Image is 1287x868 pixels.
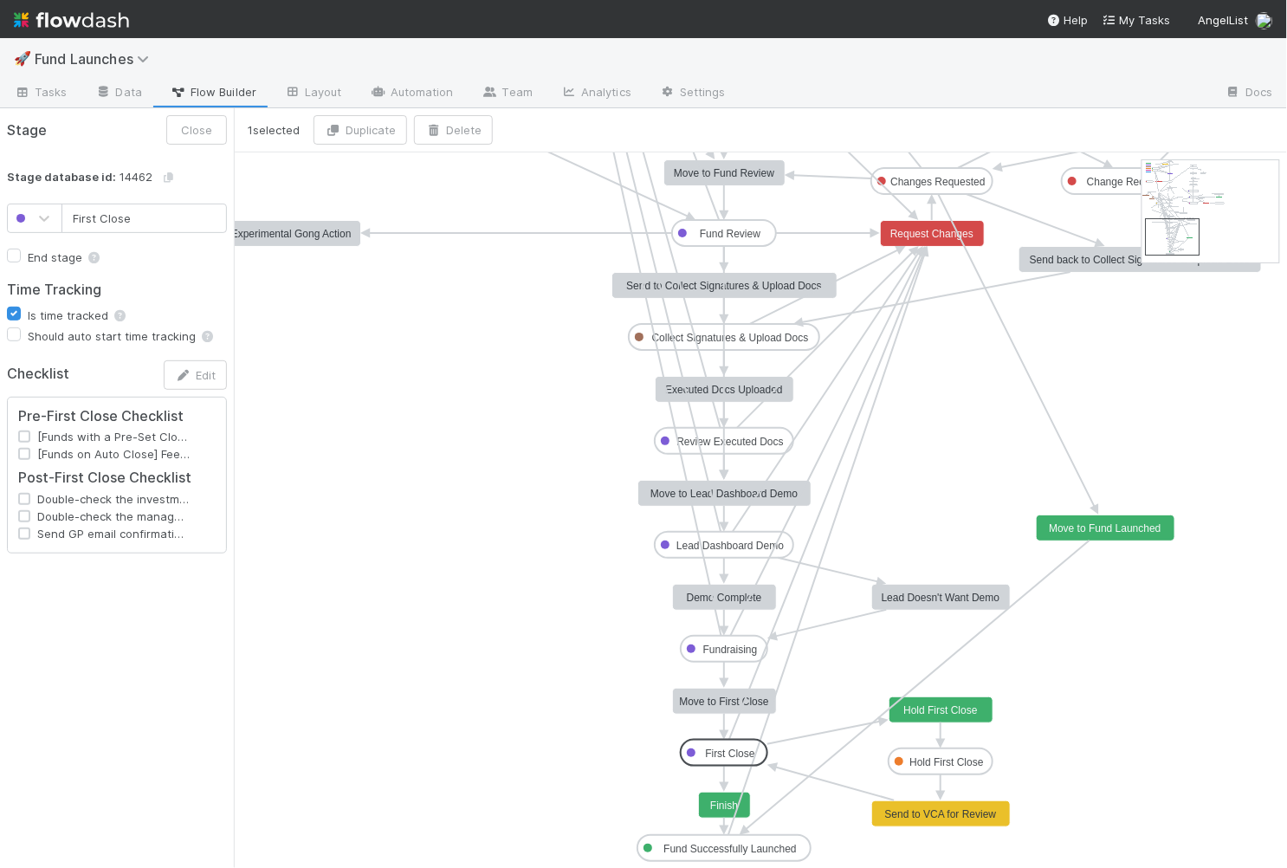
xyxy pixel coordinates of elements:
[248,121,300,139] span: 1 selected
[14,83,68,100] span: Tasks
[356,80,468,107] a: Automation
[687,592,762,604] text: Demo Complete
[700,228,760,240] text: Fund Review
[676,540,784,552] text: Lead Dashboard Demo
[650,488,798,500] text: Move to Lead Dashboard Demo
[7,170,116,184] span: Stage database id:
[35,50,158,68] span: Fund Launches
[626,280,821,292] text: Send to Collect Signatures & Upload Docs
[28,326,217,347] label: Should auto start time tracking
[890,176,985,188] text: Changes Requested
[18,470,216,486] h2: Post-First Close Checklist
[156,80,270,107] a: Flow Builder
[1212,80,1287,107] a: Docs
[1199,13,1249,27] span: AngelList
[882,592,1000,604] text: Lead Doesn't Want Demo
[1103,13,1171,27] span: My Tasks
[674,167,774,179] text: Move to Fund Review
[30,525,197,542] span: Send GP email confirmation that the fund held it's first close, outline the investment period (+ ...
[1049,522,1161,534] text: Move to Fund Launched
[665,384,782,396] text: Executed Docs Uploaded
[164,360,227,390] button: Edit
[468,80,546,107] a: Team
[28,247,103,268] label: End stage
[663,843,796,855] text: Fund Successfully Launched
[28,305,129,326] label: Is time tracked
[14,51,31,66] span: 🚀
[710,800,738,812] text: Finish
[7,170,185,184] span: 14462
[170,83,256,100] span: Flow Builder
[30,508,197,525] span: Double-check the management fee recipient is configured correctly in CT
[1030,254,1250,266] text: Send back to Collect Signatures & Upload Docs
[546,80,645,107] a: Analytics
[231,228,352,240] text: Experimental Gong Action
[652,332,809,344] text: Collect Signatures & Upload Docs
[30,490,197,508] span: Double-check the investment period is set up correctly on the fund page
[30,445,197,463] span: [Funds on Auto Close] Feel free to skip this section and leave the fund in this stage until the f...
[314,115,407,145] button: Duplicate
[680,696,770,708] text: Move to First Close
[30,428,197,445] span: [Funds with a Pre-Set Close Date] Hit the "Hold First Close" button to send task to IOS
[904,704,979,716] text: Hold First Close
[414,115,493,145] button: Delete
[1103,11,1171,29] a: My Tasks
[706,748,756,760] text: First Close
[703,644,758,656] text: Fundraising
[1087,176,1205,188] text: Change Request Blocked
[14,5,129,35] img: logo-inverted-e16ddd16eac7371096b0.svg
[81,80,156,107] a: Data
[890,228,973,240] text: Request Changes
[910,756,985,768] text: Hold First Close
[1256,12,1273,29] img: avatar_7e1c67d1-c55a-4d71-9394-c171c6adeb61.png
[885,808,997,820] text: Send to VCA for Review
[166,115,227,145] button: Close
[7,120,47,141] span: Stage
[18,408,216,424] h2: Pre-First Close Checklist
[7,282,227,298] h2: Time Tracking
[1047,11,1089,29] div: Help
[645,80,740,107] a: Settings
[676,436,783,448] text: Review Executed Docs
[270,80,356,107] a: Layout
[7,366,104,382] h2: Checklist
